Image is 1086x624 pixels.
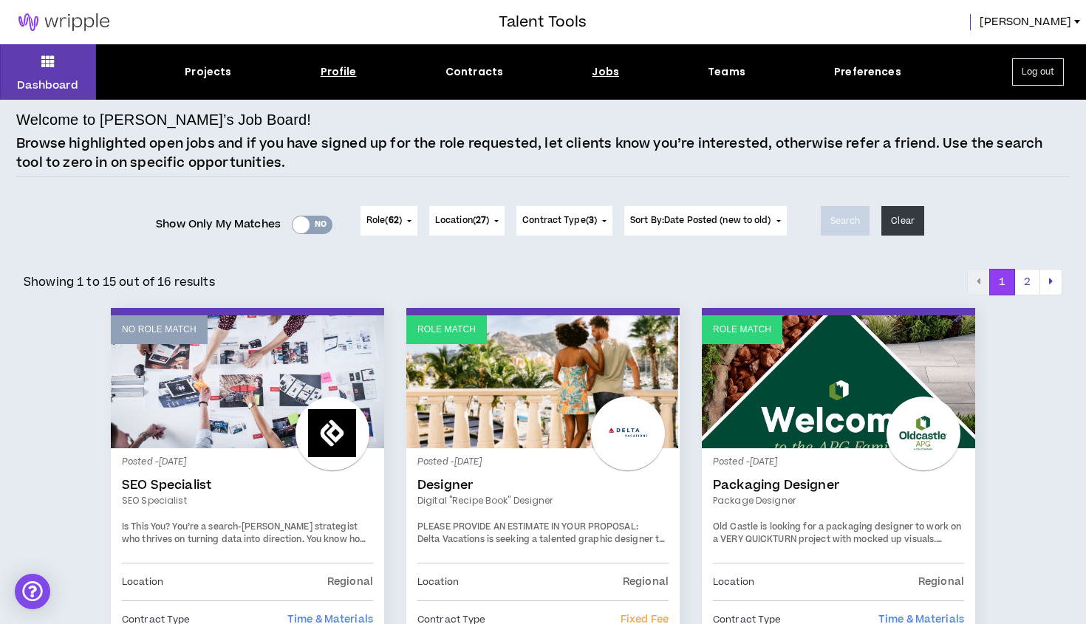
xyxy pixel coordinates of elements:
span: You’re a search-[PERSON_NAME] strategist who thrives on turning data into direction. You know how... [122,521,367,611]
p: Regional [623,574,669,590]
span: Location ( ) [435,214,489,227]
div: Profile [321,64,357,80]
span: 27 [476,214,486,227]
p: Role Match [417,323,476,337]
a: Designer [417,478,669,493]
p: Showing 1 to 15 out of 16 results [24,273,215,291]
p: Posted - [DATE] [417,456,669,469]
p: Location [417,574,459,590]
p: Posted - [DATE] [122,456,373,469]
a: Role Match [406,315,680,448]
button: Sort By:Date Posted (new to old) [624,206,787,236]
p: No Role Match [122,323,197,337]
span: [PERSON_NAME] [980,14,1071,30]
button: Clear [881,206,924,236]
p: Browse highlighted open jobs and if you have signed up for the role requested, let clients know y... [16,134,1070,172]
strong: PLEASE PROVIDE AN ESTIMATE IN YOUR PROPOSAL: [417,521,638,533]
span: Old Castle is looking for a packaging designer to work on a VERY QUICKTURN project with mocked up... [713,521,961,546]
button: Log out [1012,58,1064,86]
p: Location [713,574,754,590]
h4: Welcome to [PERSON_NAME]’s Job Board! [16,109,311,131]
a: Digital "Recipe Book" Designer [417,494,669,507]
div: Projects [185,64,231,80]
div: Open Intercom Messenger [15,574,50,609]
span: Delta Vacations is seeking a talented graphic designer to suport a quick turn digital "Recipe Book." [417,533,665,559]
div: Preferences [834,64,901,80]
span: Contract Type ( ) [522,214,597,227]
span: 3 [589,214,594,227]
p: Role Match [713,323,771,337]
button: Search [821,206,870,236]
div: Contracts [445,64,503,80]
p: Posted - [DATE] [713,456,964,469]
a: No Role Match [111,315,384,448]
a: Packaging Designer [713,478,964,493]
a: Package Designer [713,494,964,507]
p: Location [122,574,163,590]
strong: Is This You? [122,521,170,533]
span: Role ( ) [366,214,402,227]
span: Show Only My Matches [156,213,281,236]
div: Teams [708,64,745,80]
a: SEO Specialist [122,478,373,493]
button: Contract Type(3) [516,206,612,236]
span: 62 [389,214,399,227]
button: Role(62) [361,206,417,236]
a: Role Match [702,315,975,448]
nav: pagination [967,269,1062,295]
a: SEO Specialist [122,494,373,507]
button: 1 [989,269,1015,295]
button: 2 [1014,269,1040,295]
button: Location(27) [429,206,505,236]
h3: Talent Tools [499,11,587,33]
p: Regional [918,574,964,590]
span: Sort By: Date Posted (new to old) [630,214,771,227]
p: Regional [327,574,373,590]
p: Dashboard [17,78,78,93]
